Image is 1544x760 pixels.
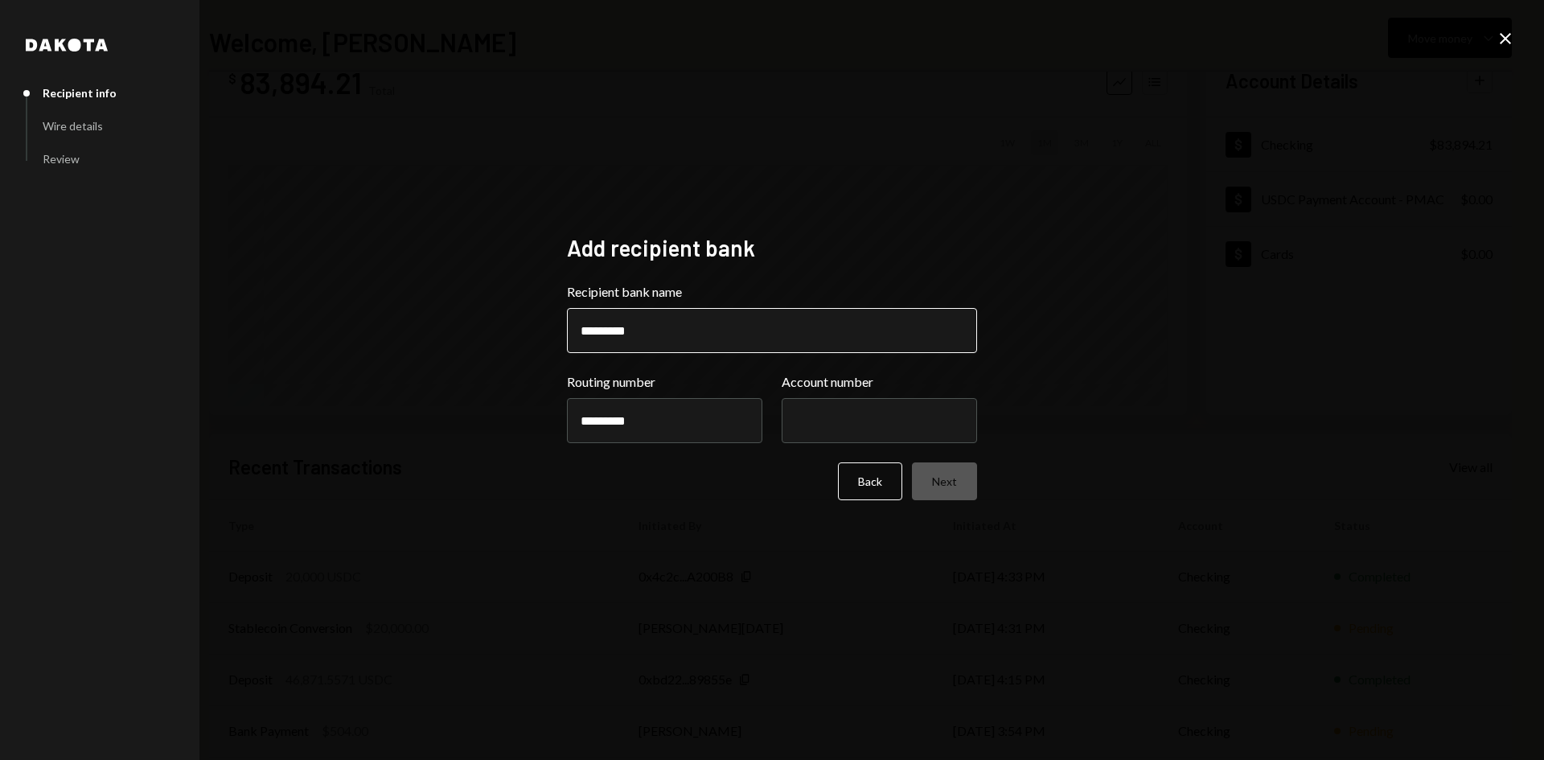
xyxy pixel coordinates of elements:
[838,462,902,500] button: Back
[567,282,977,302] label: Recipient bank name
[43,86,117,100] div: Recipient info
[43,152,80,166] div: Review
[43,119,103,133] div: Wire details
[567,372,762,392] label: Routing number
[782,372,977,392] label: Account number
[567,232,977,264] h2: Add recipient bank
